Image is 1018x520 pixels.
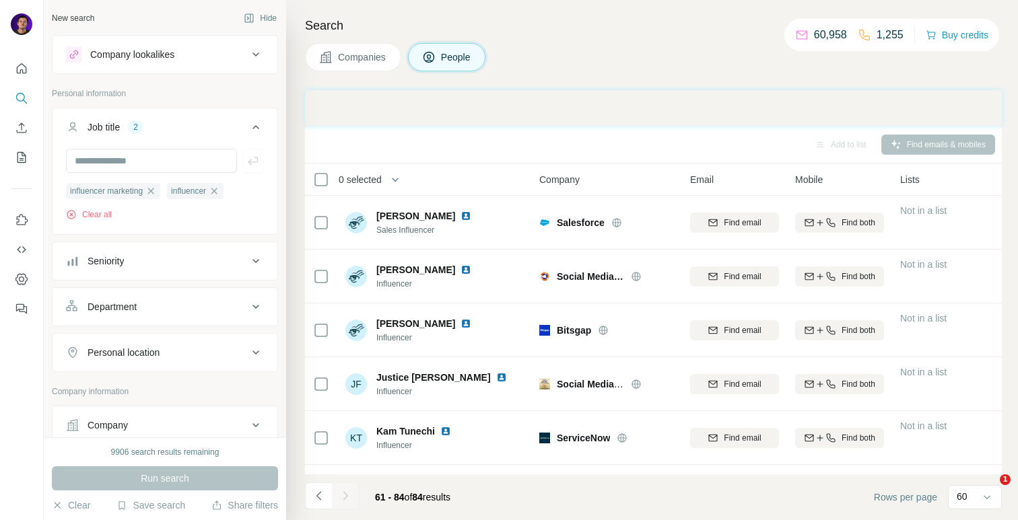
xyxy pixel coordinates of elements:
[375,492,405,503] span: 61 - 84
[53,38,277,71] button: Company lookalikes
[814,27,847,43] p: 60,958
[234,8,286,28] button: Hide
[305,16,1002,35] h4: Search
[900,259,947,270] span: Not in a list
[900,205,947,216] span: Not in a list
[345,320,367,341] img: Avatar
[88,254,124,268] div: Seniority
[496,372,507,383] img: LinkedIn logo
[376,278,477,290] span: Influencer
[376,263,455,276] span: [PERSON_NAME]
[305,90,1002,126] iframe: Banner
[461,264,471,275] img: LinkedIn logo
[900,420,947,431] span: Not in a list
[795,428,884,448] button: Find both
[305,482,332,509] button: Navigate to previous page
[690,374,779,394] button: Find email
[842,378,875,390] span: Find both
[11,86,32,110] button: Search
[211,498,278,512] button: Share filters
[795,374,884,394] button: Find both
[900,173,920,186] span: Lists
[539,325,550,336] img: Logo of Bitsgap
[877,27,904,43] p: 1,255
[557,216,605,229] span: Salesforce
[376,209,455,223] span: [PERSON_NAME]
[461,318,471,329] img: LinkedIn logo
[339,173,382,186] span: 0 selected
[376,424,435,438] span: Kam Tunechi
[128,121,143,133] div: 2
[405,492,413,503] span: of
[376,224,477,236] span: Sales Influencer
[88,120,120,134] div: Job title
[53,111,277,149] button: Job title2
[957,490,968,503] p: 60
[11,13,32,35] img: Avatar
[724,270,761,283] span: Find email
[539,271,550,282] img: Logo of Social Media Today
[52,12,94,24] div: New search
[52,87,278,100] p: Personal information
[557,324,591,337] span: Bitsgap
[345,212,367,233] img: Avatar
[412,492,423,503] span: 84
[11,116,32,140] button: Enrich CSV
[111,446,219,458] div: 9906 search results remaining
[557,379,659,389] span: Social Media Examiner
[874,490,937,504] span: Rows per page
[88,418,128,432] div: Company
[11,297,32,321] button: Feedback
[90,48,174,61] div: Company lookalikes
[375,492,450,503] span: results
[70,185,143,197] span: influencer marketing
[900,313,947,324] span: Not in a list
[539,217,550,228] img: Logo of Salesforce
[11,208,32,232] button: Use Surfe on LinkedIn
[11,145,32,170] button: My lists
[376,317,455,330] span: [PERSON_NAME]
[539,379,550,389] img: Logo of Social Media Examiner
[11,57,32,81] button: Quick start
[557,270,624,283] span: Social Media [DATE]
[690,428,779,448] button: Find email
[66,209,112,221] button: Clear all
[52,498,90,512] button: Clear
[926,26,988,44] button: Buy credits
[11,267,32,291] button: Dashboard
[690,266,779,287] button: Find email
[376,439,456,451] span: Influencer
[345,266,367,287] img: Avatar
[88,300,137,313] div: Department
[690,320,779,340] button: Find email
[724,432,761,444] span: Find email
[539,173,580,186] span: Company
[440,426,451,437] img: LinkedIn logo
[171,185,206,197] span: influencer
[724,378,761,390] span: Find email
[345,373,367,395] div: JF
[900,367,947,377] span: Not in a list
[557,431,610,445] span: ServiceNow
[345,427,367,449] div: KT
[795,320,884,340] button: Find both
[795,173,823,186] span: Mobile
[53,245,277,277] button: Seniority
[842,432,875,444] span: Find both
[842,324,875,336] span: Find both
[88,346,160,359] div: Personal location
[795,213,884,233] button: Find both
[53,336,277,369] button: Personal location
[11,237,32,262] button: Use Surfe API
[461,211,471,221] img: LinkedIn logo
[116,498,185,512] button: Save search
[1000,474,1011,485] span: 1
[690,213,779,233] button: Find email
[842,270,875,283] span: Find both
[53,409,277,441] button: Company
[539,433,550,443] img: Logo of ServiceNow
[842,217,875,229] span: Find both
[441,50,472,64] span: People
[376,385,512,398] span: Influencer
[376,371,491,384] span: Justice [PERSON_NAME]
